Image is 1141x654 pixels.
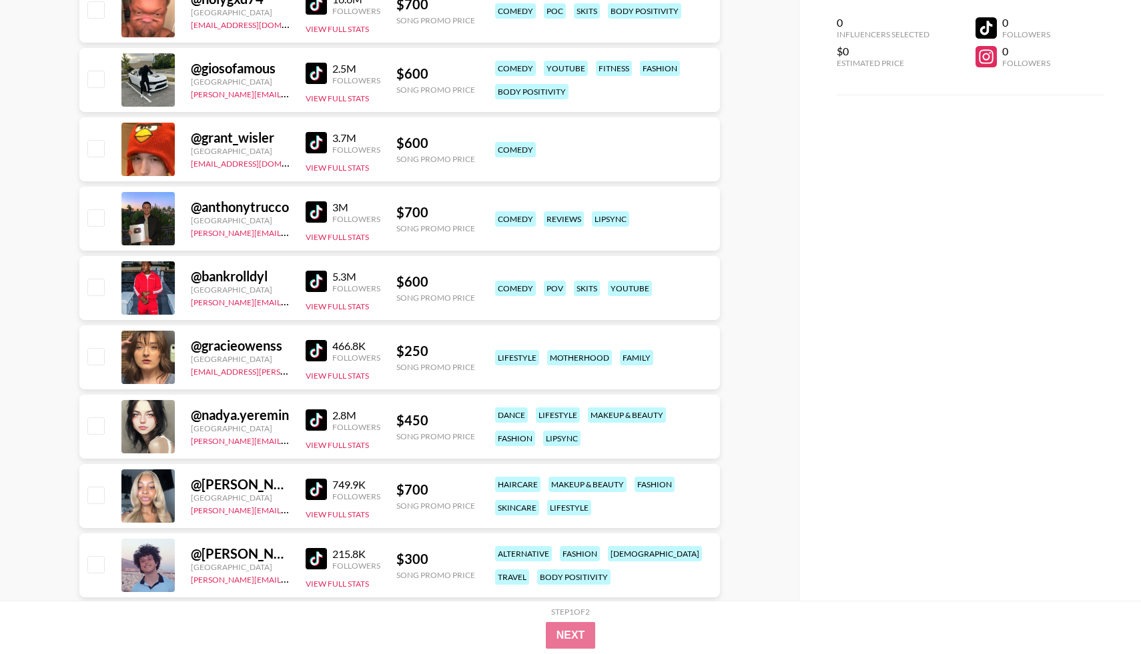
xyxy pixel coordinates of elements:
a: [PERSON_NAME][EMAIL_ADDRESS][DOMAIN_NAME] [191,433,388,446]
div: makeup & beauty [588,407,666,423]
div: Followers [332,283,380,293]
div: 5.3M [332,270,380,283]
div: Song Promo Price [396,293,475,303]
div: Followers [1002,58,1050,68]
div: Followers [332,214,380,224]
button: View Full Stats [306,24,369,34]
img: TikTok [306,479,327,500]
img: TikTok [306,548,327,569]
div: [GEOGRAPHIC_DATA] [191,146,290,156]
div: dance [495,407,528,423]
div: youtube [544,61,588,76]
div: 3M [332,201,380,214]
div: Song Promo Price [396,570,475,580]
div: Estimated Price [837,58,929,68]
div: $ 250 [396,343,475,359]
div: fashion [640,61,680,76]
div: Followers [332,145,380,155]
button: Next [546,622,596,649]
div: [GEOGRAPHIC_DATA] [191,354,290,364]
div: fitness [596,61,632,76]
div: skincare [495,500,539,515]
div: @ [PERSON_NAME].[PERSON_NAME] [191,545,290,562]
div: Song Promo Price [396,154,475,164]
div: [GEOGRAPHIC_DATA] [191,423,290,433]
div: comedy [495,61,536,76]
div: Followers [1002,29,1050,39]
div: body positivity [608,3,681,19]
div: Song Promo Price [396,15,475,25]
button: View Full Stats [306,93,369,103]
div: skits [574,281,600,296]
div: $0 [837,45,929,58]
button: View Full Stats [306,579,369,589]
a: [EMAIL_ADDRESS][DOMAIN_NAME] [191,156,325,169]
div: Song Promo Price [396,431,475,441]
div: Song Promo Price [396,223,475,233]
button: View Full Stats [306,163,369,173]
div: body positivity [537,569,611,585]
div: 2.5M [332,62,380,75]
div: youtube [608,281,652,296]
div: body positivity [495,84,568,99]
div: comedy [495,142,536,157]
button: View Full Stats [306,440,369,450]
div: makeup & beauty [548,477,627,492]
div: Followers [332,75,380,85]
div: comedy [495,211,536,227]
div: Song Promo Price [396,85,475,95]
a: [PERSON_NAME][EMAIL_ADDRESS][DOMAIN_NAME] [191,572,388,585]
a: [PERSON_NAME][EMAIL_ADDRESS][DOMAIN_NAME] [191,295,388,307]
img: TikTok [306,132,327,153]
div: 0 [1002,45,1050,58]
div: fashion [560,546,600,561]
div: pov [544,281,566,296]
div: fashion [635,477,675,492]
div: alternative [495,546,552,561]
div: 0 [837,16,929,29]
div: motherhood [547,350,612,365]
div: 466.8K [332,339,380,353]
a: [PERSON_NAME][EMAIL_ADDRESS][DOMAIN_NAME] [191,87,388,99]
img: TikTok [306,63,327,84]
div: comedy [495,281,536,296]
div: Song Promo Price [396,362,475,372]
div: poc [544,3,566,19]
div: [DEMOGRAPHIC_DATA] [608,546,702,561]
div: Influencers Selected [837,29,929,39]
div: @ gracieowenss [191,337,290,354]
div: Followers [332,422,380,432]
div: @ nadya.yeremin [191,407,290,423]
div: $ 300 [396,551,475,567]
button: View Full Stats [306,509,369,519]
a: [PERSON_NAME][EMAIL_ADDRESS][DOMAIN_NAME] [191,225,388,238]
div: @ bankrolldyl [191,268,290,285]
div: 3.7M [332,131,380,145]
div: haircare [495,477,540,492]
div: $ 600 [396,65,475,82]
div: @ grant_wisler [191,129,290,146]
div: reviews [544,211,584,227]
div: [GEOGRAPHIC_DATA] [191,7,290,17]
div: lifestyle [547,500,591,515]
div: [GEOGRAPHIC_DATA] [191,562,290,572]
div: lipsync [543,431,581,446]
div: 2.8M [332,409,380,422]
div: $ 600 [396,135,475,151]
div: [GEOGRAPHIC_DATA] [191,493,290,503]
div: [GEOGRAPHIC_DATA] [191,215,290,225]
div: comedy [495,3,536,19]
div: skits [574,3,600,19]
a: [EMAIL_ADDRESS][DOMAIN_NAME] [191,17,325,30]
div: lipsync [592,211,629,227]
button: View Full Stats [306,232,369,242]
div: $ 700 [396,204,475,221]
button: View Full Stats [306,371,369,381]
div: $ 600 [396,273,475,290]
div: [GEOGRAPHIC_DATA] [191,77,290,87]
img: TikTok [306,340,327,361]
div: 749.9K [332,478,380,491]
div: family [620,350,653,365]
img: TikTok [306,271,327,292]
div: Followers [332,6,380,16]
